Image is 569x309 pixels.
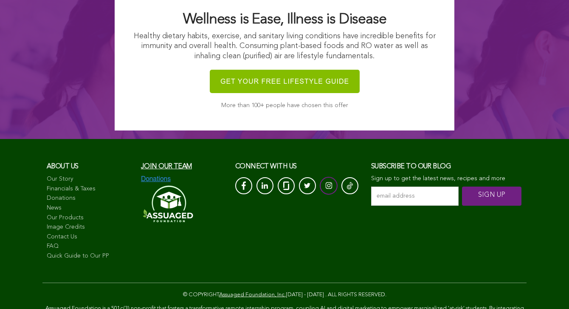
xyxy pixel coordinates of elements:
span: CONNECT with us [235,163,297,170]
p: Healthy dietary habits, exercise, and sanitary living conditions have incredible benefits for imm... [132,31,437,61]
a: Assuaged Foundation, Inc. [219,292,286,298]
h3: Subscribe to our blog [371,160,522,173]
input: SIGN UP [462,187,521,206]
img: Tik-Tok-Icon [347,181,353,190]
span: About us [47,163,79,170]
a: Our Products [47,214,132,222]
img: Donations [141,175,171,183]
a: Image Credits [47,223,132,232]
img: Assuaged-Foundation-Logo-White [141,183,194,225]
p: More than 100+ people have chosen this offer [132,102,437,109]
a: FAQ [47,242,132,251]
input: email address [371,187,459,206]
img: glassdoor_White [283,181,289,190]
a: Join our team [141,163,192,170]
a: Financials & Taxes [47,185,132,193]
a: Contact Us [47,233,132,241]
img: Get your FREE lifestyle guide [210,65,360,97]
iframe: Chat Widget [527,268,569,309]
p: Sign up to get the latest news, recipes and more [371,175,522,182]
a: Quick Guide to Our PP [47,252,132,261]
span: © COPYRIGHT [DATE] - [DATE] . ALL RIGHTS RESERVED. [183,292,386,298]
h2: Wellness is Ease, Illness is Disease [132,12,437,27]
a: News [47,204,132,213]
a: Our Story [47,175,132,184]
a: Donations [47,194,132,203]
